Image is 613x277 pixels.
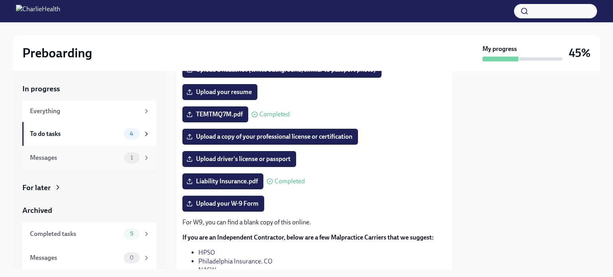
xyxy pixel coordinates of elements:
[198,266,216,274] a: NASW
[182,234,434,241] strong: If you are an Independent Contractor, below are a few Malpractice Carriers that we suggest:
[22,205,156,216] a: Archived
[188,88,252,96] span: Upload your resume
[569,46,591,60] h3: 45%
[30,107,140,116] div: Everything
[22,183,51,193] div: For later
[188,200,259,208] span: Upload your W-9 Form
[125,131,138,137] span: 4
[22,100,156,122] a: Everything
[275,178,305,185] span: Completed
[182,151,296,167] label: Upload driver's license or passport
[126,155,138,161] span: 1
[22,45,92,61] h2: Preboarding
[30,253,121,262] div: Messages
[259,111,290,118] span: Completed
[182,218,447,227] p: For W9, you can find a blank copy of this online.
[22,246,156,270] a: Messages0
[30,230,121,238] div: Completed tasks
[22,146,156,170] a: Messages1
[482,45,517,53] strong: My progress
[198,257,273,265] a: Philadelphia Insurance. CO
[22,84,156,94] a: In progress
[182,84,257,100] label: Upload your resume
[30,130,121,138] div: To do tasks
[188,177,258,185] span: Liability Insurance.pdf
[125,255,138,261] span: 0
[16,5,60,18] img: CharlieHealth
[182,106,248,122] label: TEMTMQ7M.pdf
[22,222,156,246] a: Completed tasks5
[182,129,358,145] label: Upload a copy of your professional license or certification
[22,122,156,146] a: To do tasks4
[188,110,243,118] span: TEMTMQ7M.pdf
[22,183,156,193] a: For later
[188,133,352,141] span: Upload a copy of your professional license or certification
[198,249,215,256] a: HPSO
[182,196,264,212] label: Upload your W-9 Form
[125,231,138,237] span: 5
[182,173,263,189] label: Liability Insurance.pdf
[30,153,121,162] div: Messages
[188,155,291,163] span: Upload driver's license or passport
